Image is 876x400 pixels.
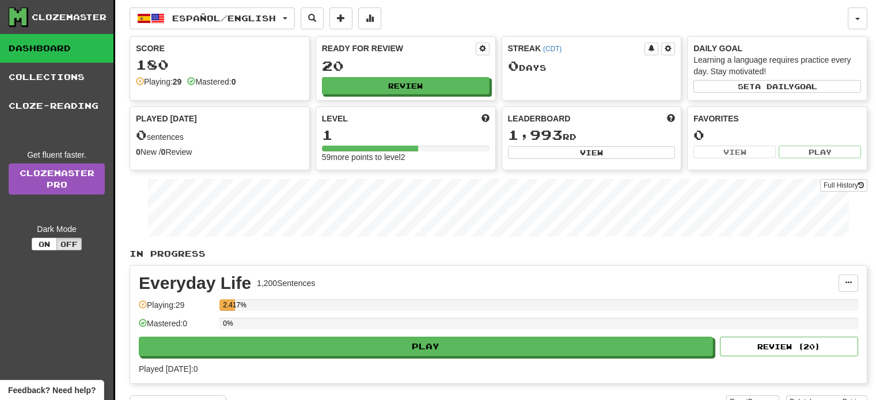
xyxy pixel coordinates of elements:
[130,7,295,29] button: Español/English
[232,77,236,86] strong: 0
[322,151,490,163] div: 59 more points to level 2
[56,238,82,250] button: Off
[301,7,324,29] button: Search sentences
[9,149,105,161] div: Get fluent faster.
[139,337,713,356] button: Play
[508,146,676,159] button: View
[693,54,861,77] div: Learning a language requires practice every day. Stay motivated!
[693,43,861,54] div: Daily Goal
[136,43,304,54] div: Score
[693,128,861,142] div: 0
[720,337,858,356] button: Review (20)
[508,43,645,54] div: Streak
[173,77,182,86] strong: 29
[508,58,519,74] span: 0
[322,59,490,73] div: 20
[32,12,107,23] div: Clozemaster
[779,146,861,158] button: Play
[508,59,676,74] div: Day s
[322,128,490,142] div: 1
[172,13,276,23] span: Español / English
[8,384,96,396] span: Open feedback widget
[136,58,304,72] div: 180
[508,128,676,143] div: rd
[667,113,675,124] span: This week in points, UTC
[136,127,147,143] span: 0
[322,77,490,94] button: Review
[481,113,490,124] span: Score more points to level up
[322,43,476,54] div: Ready for Review
[161,147,166,157] strong: 0
[693,113,861,124] div: Favorites
[136,76,181,87] div: Playing:
[820,179,867,192] button: Full History
[136,113,197,124] span: Played [DATE]
[136,146,304,158] div: New / Review
[139,364,198,374] span: Played [DATE]: 0
[139,318,214,337] div: Mastered: 0
[139,299,214,318] div: Playing: 29
[508,127,563,143] span: 1,993
[693,146,776,158] button: View
[9,223,105,235] div: Dark Mode
[136,128,304,143] div: sentences
[139,275,251,292] div: Everyday Life
[136,147,141,157] strong: 0
[358,7,381,29] button: More stats
[508,113,571,124] span: Leaderboard
[130,248,867,260] p: In Progress
[322,113,348,124] span: Level
[223,299,235,311] div: 2.417%
[9,163,105,195] a: ClozemasterPro
[755,82,794,90] span: a daily
[257,277,315,289] div: 1,200 Sentences
[543,45,562,53] a: (CDT)
[329,7,352,29] button: Add sentence to collection
[32,238,57,250] button: On
[187,76,236,87] div: Mastered:
[693,80,861,93] button: Seta dailygoal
